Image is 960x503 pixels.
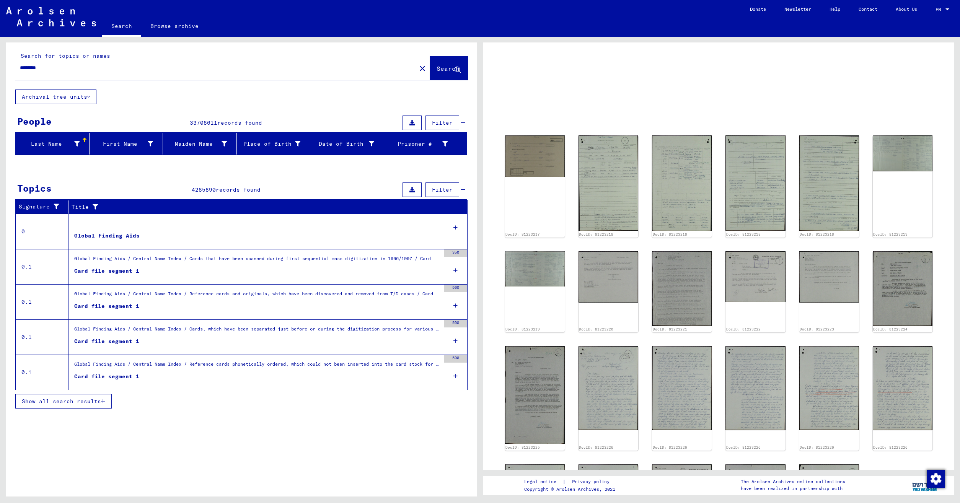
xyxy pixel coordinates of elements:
div: Prisoner # [387,140,448,148]
td: 0.1 [16,319,68,355]
img: yv_logo.png [911,475,939,495]
div: Signature [19,203,62,211]
div: Signature [19,201,70,213]
img: Arolsen_neg.svg [6,7,96,26]
img: 001.jpg [652,251,712,326]
img: Change consent [927,470,945,488]
mat-header-cell: Maiden Name [163,133,237,155]
div: First Name [93,140,153,148]
img: 002.jpg [652,346,712,430]
img: 001.jpg [725,251,785,303]
a: Search [102,17,141,37]
img: 001.jpg [873,135,932,171]
p: Copyright © Arolsen Archives, 2021 [524,486,619,493]
td: 0.1 [16,355,68,390]
td: 0.1 [16,249,68,284]
a: Legal notice [524,478,562,486]
div: Card file segment 1 [74,337,139,345]
span: 33708611 [190,119,217,126]
div: | [524,478,619,486]
img: 001.jpg [873,251,932,326]
div: Maiden Name [166,138,236,150]
div: First Name [93,138,163,150]
mat-header-cell: First Name [90,133,163,155]
a: Privacy policy [566,478,619,486]
td: 0 [16,214,68,249]
span: records found [216,186,261,193]
a: DocID: 81223218 [653,232,687,236]
a: DocID: 81223223 [800,327,834,331]
a: DocID: 81223218 [579,232,613,236]
img: 001.jpg [579,346,638,430]
p: The Arolsen Archives online collections [741,478,845,485]
img: 005.jpg [873,346,932,430]
a: DocID: 81223217 [505,232,540,236]
img: 003.jpg [725,346,785,430]
a: DocID: 81223226 [800,445,834,449]
div: Global Finding Aids / Central Name Index / Cards that have been scanned during first sequential m... [74,255,440,266]
p: have been realized in partnership with [741,485,845,492]
a: DocID: 81223218 [800,232,834,236]
span: Search [437,65,460,72]
div: 500 [444,320,467,327]
img: 001.jpg [799,251,859,303]
div: Maiden Name [166,140,227,148]
span: Filter [432,186,453,193]
a: DocID: 81223220 [579,327,613,331]
a: DocID: 81223219 [873,232,908,236]
a: DocID: 81223225 [505,445,540,449]
button: Archival tree units [15,90,96,104]
div: Global Finding Aids / Central Name Index / Reference cards phonetically ordered, which could not ... [74,361,440,371]
span: Show all search results [22,398,101,405]
button: Search [430,56,468,80]
button: Filter [425,116,459,130]
div: Card file segment 1 [74,267,139,275]
button: Clear [415,60,430,76]
div: 350 [444,249,467,257]
span: records found [217,119,262,126]
mat-header-cell: Prisoner # [384,133,467,155]
mat-header-cell: Last Name [16,133,90,155]
a: Browse archive [141,17,208,35]
div: Topics [17,181,52,195]
a: DocID: 81223226 [653,445,687,449]
div: People [17,114,52,128]
a: DocID: 81223226 [579,445,613,449]
td: 0.1 [16,284,68,319]
div: 500 [444,355,467,363]
div: Global Finding Aids [74,232,140,240]
img: 001.jpg [505,135,565,177]
button: Filter [425,182,459,197]
button: Show all search results [15,394,112,409]
div: Date of Birth [313,138,384,150]
img: 002.jpg [652,135,712,231]
img: 001.jpg [579,135,638,231]
img: 001.jpg [505,346,565,444]
div: Date of Birth [313,140,374,148]
div: Title [72,201,460,213]
div: Last Name [19,138,89,150]
img: 004.jpg [799,135,859,231]
div: 500 [444,285,467,292]
div: Place of Birth [240,140,301,148]
div: Place of Birth [240,138,310,150]
img: 002.jpg [505,251,565,287]
a: DocID: 81223226 [726,445,761,449]
div: Global Finding Aids / Central Name Index / Reference cards and originals, which have been discove... [74,290,440,301]
div: Card file segment 1 [74,302,139,310]
span: Filter [432,119,453,126]
div: Global Finding Aids / Central Name Index / Cards, which have been separated just before or during... [74,326,440,336]
a: DocID: 81223222 [726,327,761,331]
img: 001.jpg [579,251,638,303]
mat-header-cell: Date of Birth [310,133,384,155]
a: DocID: 81223219 [505,327,540,331]
div: Last Name [19,140,80,148]
a: DocID: 81223221 [653,327,687,331]
mat-header-cell: Place of Birth [237,133,311,155]
img: 004.jpg [799,346,859,430]
span: EN [936,7,944,12]
div: Prisoner # [387,138,458,150]
span: 4285890 [192,186,216,193]
img: 003.jpg [725,135,785,231]
a: DocID: 81223226 [873,445,908,449]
